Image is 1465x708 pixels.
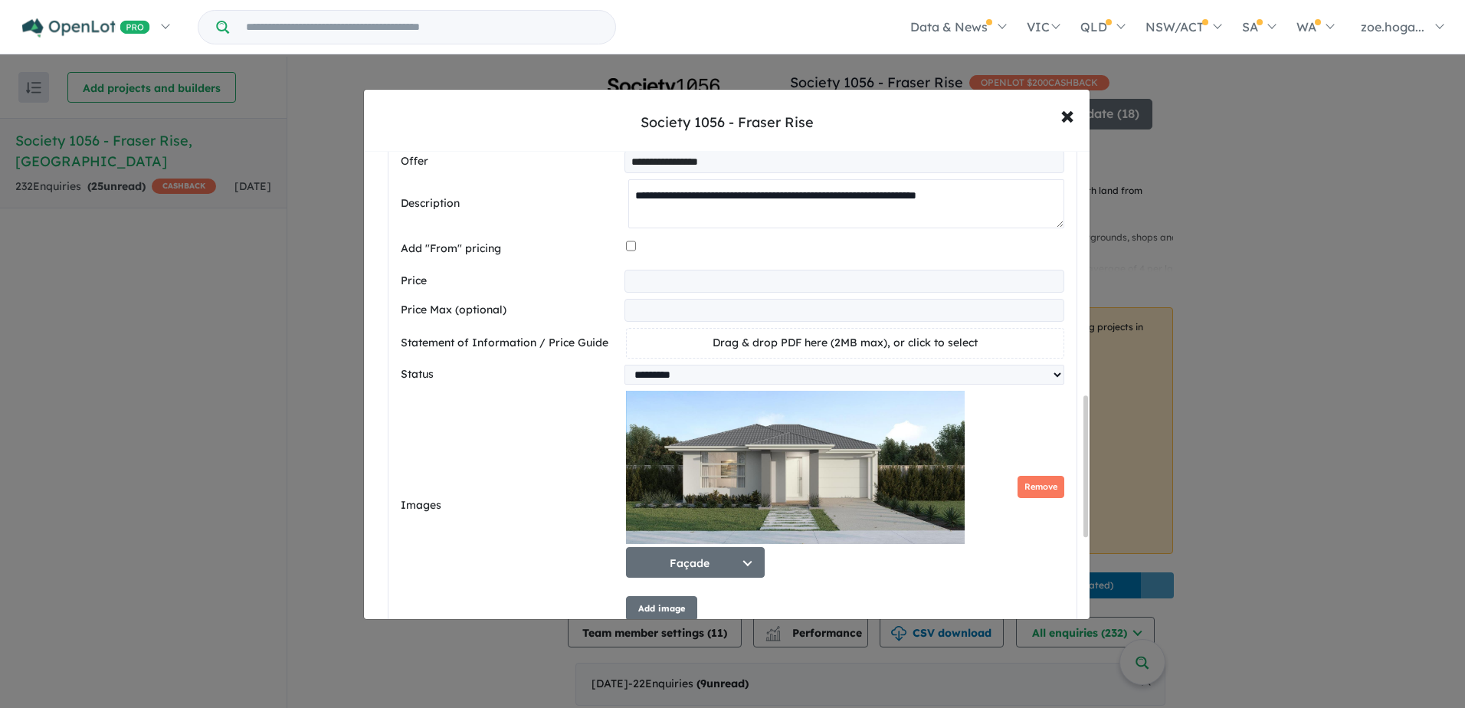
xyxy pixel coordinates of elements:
[401,152,618,171] label: Offer
[232,11,612,44] input: Try estate name, suburb, builder or developer
[401,240,620,258] label: Add "From" pricing
[401,365,618,384] label: Status
[401,497,620,515] label: Images
[1018,476,1064,498] button: Remove
[1060,98,1074,131] span: ×
[641,113,814,133] div: Society 1056 - Fraser Rise
[401,272,618,290] label: Price
[401,301,618,320] label: Price Max (optional)
[1361,19,1424,34] span: zoe.hoga...
[401,195,622,213] label: Description
[626,596,697,621] button: Add image
[626,547,765,578] button: Façade
[22,18,150,38] img: Openlot PRO Logo White
[401,334,620,352] label: Statement of Information / Price Guide
[626,391,965,544] img: 9k=
[713,336,978,349] span: Drag & drop PDF here (2MB max), or click to select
